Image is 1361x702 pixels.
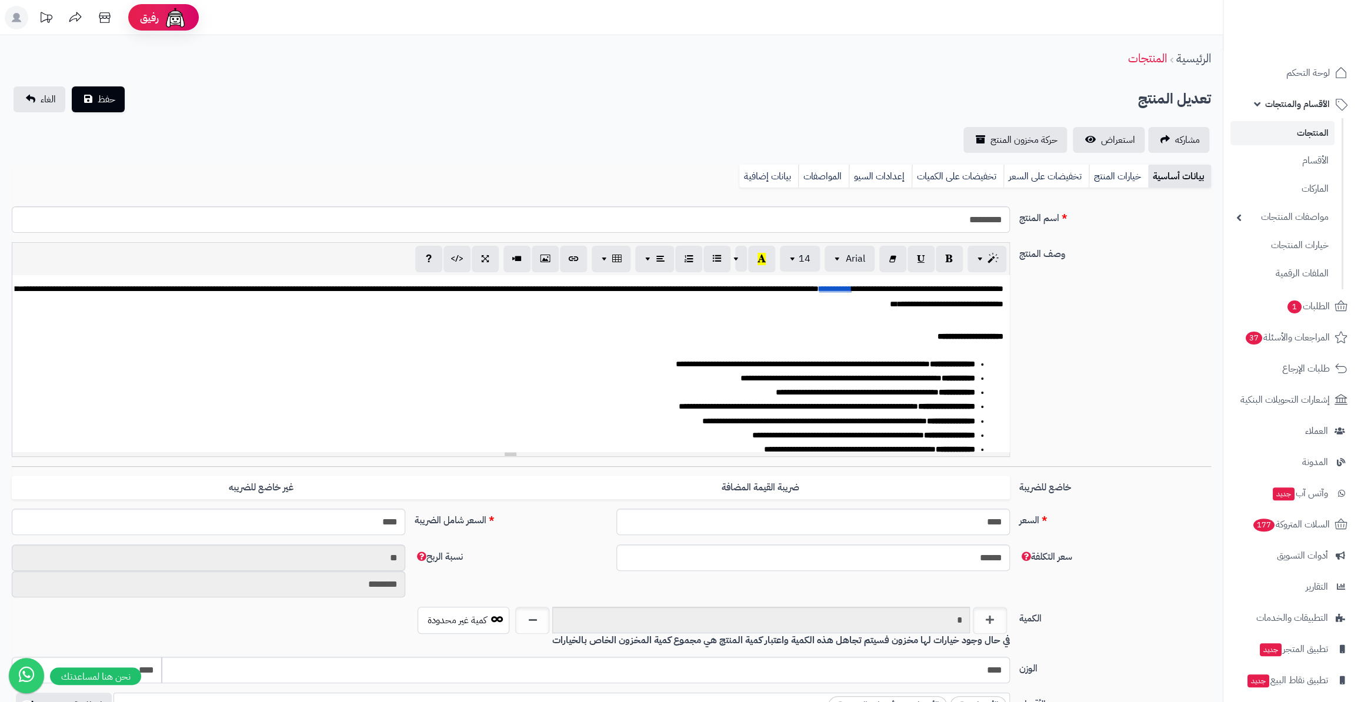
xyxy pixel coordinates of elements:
span: 37 [1245,331,1263,345]
span: أدوات التسويق [1277,547,1328,564]
a: حركة مخزون المنتج [963,127,1067,153]
a: تخفيضات على السعر [1003,165,1089,188]
span: جديد [1260,643,1282,656]
button: Arial [825,246,875,272]
a: المنتجات [1230,121,1335,145]
a: التطبيقات والخدمات [1230,604,1354,632]
a: تخفيضات على الكميات [912,165,1003,188]
a: المراجعات والأسئلة37 [1230,323,1354,352]
span: الطلبات [1286,298,1330,315]
img: ai-face.png [164,6,187,29]
label: خاضع للضريبة [1015,476,1216,494]
a: المدونة [1230,448,1354,476]
span: سعر التكلفة [1019,550,1072,564]
span: رفيق [140,11,159,25]
a: وآتس آبجديد [1230,479,1354,507]
b: في حال وجود خيارات لها مخزون فسيتم تجاهل هذه الكمية واعتبار كمية المنتج هي مجموع كمية المخزون الخ... [552,633,1010,647]
a: خيارات المنتج [1089,165,1148,188]
span: 14 [799,252,810,266]
img: logo-2.png [1281,21,1350,46]
span: حركة مخزون المنتج [990,133,1058,147]
button: 14 [780,246,820,272]
a: العملاء [1230,417,1354,445]
span: حفظ [98,92,115,106]
a: الماركات [1230,176,1335,202]
a: إشعارات التحويلات البنكية [1230,386,1354,414]
span: جديد [1273,487,1295,500]
a: الأقسام [1230,148,1335,173]
span: العملاء [1305,423,1328,439]
a: لوحة التحكم [1230,59,1354,87]
a: مواصفات المنتجات [1230,205,1335,230]
span: طلبات الإرجاع [1282,360,1330,377]
span: مشاركه [1175,133,1200,147]
span: وآتس آب [1272,485,1328,502]
a: الطلبات1 [1230,292,1354,320]
a: خيارات المنتجات [1230,233,1335,258]
button: حفظ [72,86,125,112]
span: المراجعات والأسئلة [1245,329,1330,346]
a: تطبيق نقاط البيعجديد [1230,666,1354,694]
a: تطبيق المتجرجديد [1230,635,1354,663]
span: 177 [1253,518,1275,531]
label: الوزن [1015,657,1216,676]
a: المواصفات [798,165,849,188]
a: طلبات الإرجاع [1230,355,1354,383]
a: السلات المتروكة177 [1230,510,1354,539]
a: الملفات الرقمية [1230,261,1335,286]
h2: تعديل المنتج [1138,87,1211,111]
span: السلات المتروكة [1252,516,1330,533]
span: الغاء [41,92,56,106]
label: وصف المنتج [1015,242,1216,261]
span: 1 [1287,300,1302,313]
span: تطبيق نقاط البيع [1246,672,1328,688]
span: الأقسام والمنتجات [1265,96,1330,112]
span: التقارير [1306,579,1328,595]
a: بيانات إضافية [739,165,798,188]
span: المدونة [1302,454,1328,470]
span: استعراض [1101,133,1135,147]
a: إعدادات السيو [849,165,912,188]
a: بيانات أساسية [1148,165,1211,188]
span: لوحة التحكم [1286,65,1330,81]
a: التقارير [1230,573,1354,601]
a: الرئيسية [1176,49,1211,67]
a: تحديثات المنصة [31,6,61,32]
a: أدوات التسويق [1230,541,1354,570]
label: الكمية [1015,607,1216,626]
a: استعراض [1073,127,1145,153]
span: Arial [846,252,865,266]
a: الغاء [14,86,65,112]
label: اسم المنتج [1015,206,1216,225]
label: ضريبة القيمة المضافة [511,476,1009,500]
span: إشعارات التحويلات البنكية [1240,392,1330,408]
span: تطبيق المتجر [1259,641,1328,657]
span: التطبيقات والخدمات [1256,610,1328,626]
label: غير خاضع للضريبه [12,476,511,500]
span: نسبة الربح [415,550,463,564]
a: المنتجات [1128,49,1167,67]
span: جديد [1247,674,1269,687]
label: السعر [1015,509,1216,527]
a: مشاركه [1148,127,1209,153]
label: السعر شامل الضريبة [410,509,612,527]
